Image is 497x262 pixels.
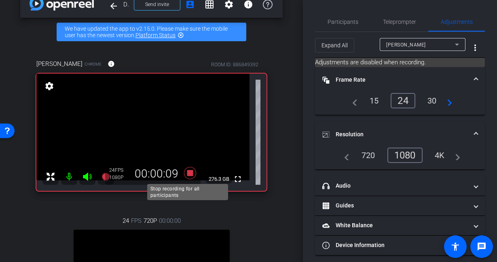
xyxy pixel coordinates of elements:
[470,43,480,53] mat-icon: more_vert
[315,38,354,53] button: Expand All
[441,19,473,25] span: Adjustments
[159,216,181,225] span: 00:00:00
[315,93,485,115] div: Frame Rate
[315,58,485,67] mat-card: Adjustments are disabled when recording.
[321,38,348,53] span: Expand All
[123,216,129,225] span: 24
[315,196,485,216] mat-expansion-panel-header: Guides
[109,167,129,173] div: 24
[44,81,55,91] mat-icon: settings
[178,32,184,38] mat-icon: highlight_off
[322,130,468,139] mat-panel-title: Resolution
[206,174,232,184] span: 276.3 GB
[322,76,468,84] mat-panel-title: Frame Rate
[322,201,468,210] mat-panel-title: Guides
[233,174,243,184] mat-icon: fullscreen
[322,182,468,190] mat-panel-title: Audio
[383,19,416,25] span: Teleprompter
[340,150,349,160] mat-icon: navigate_before
[315,122,485,148] mat-expansion-panel-header: Resolution
[315,216,485,235] mat-expansion-panel-header: White Balance
[450,242,460,251] mat-icon: accessibility
[109,1,118,11] mat-icon: arrow_back
[450,150,460,160] mat-icon: navigate_next
[211,61,258,68] div: ROOM ID: 886849392
[348,96,357,106] mat-icon: navigate_before
[135,32,176,38] a: Platform Status
[131,216,142,225] span: FPS
[315,67,485,93] mat-expansion-panel-header: Frame Rate
[108,60,115,68] mat-icon: info
[85,61,102,67] span: Chrome
[129,167,184,181] div: 00:00:09
[477,242,486,251] mat-icon: message
[315,176,485,196] mat-expansion-panel-header: Audio
[442,96,452,106] mat-icon: navigate_next
[315,236,485,255] mat-expansion-panel-header: Device Information
[36,59,82,68] span: [PERSON_NAME]
[57,23,246,41] div: We have updated the app to v2.15.0. Please make sure the mobile user has the newest version.
[322,241,468,249] mat-panel-title: Device Information
[145,1,169,8] span: Send invite
[328,19,358,25] span: Participants
[386,42,426,48] span: [PERSON_NAME]
[465,38,485,57] button: More Options for Adjustments Panel
[322,221,468,230] mat-panel-title: White Balance
[315,148,485,169] div: Resolution
[109,174,129,181] div: 1080P
[147,184,228,200] div: Stop recording for all participants
[144,216,157,225] span: 720P
[115,167,123,173] span: FPS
